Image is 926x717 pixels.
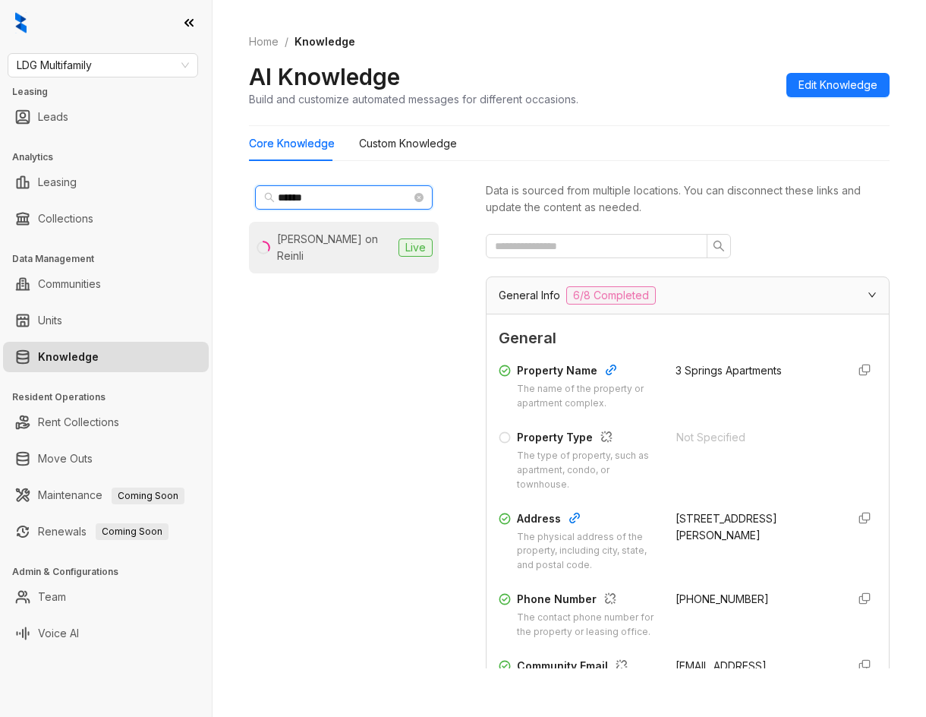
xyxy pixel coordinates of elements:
[868,290,877,299] span: expanded
[112,488,184,504] span: Coming Soon
[3,618,209,649] li: Voice AI
[38,204,93,234] a: Collections
[713,240,725,252] span: search
[517,362,657,382] div: Property Name
[294,35,355,48] span: Knowledge
[38,167,77,197] a: Leasing
[566,286,656,305] span: 6/8 Completed
[3,516,209,547] li: Renewals
[676,429,836,446] div: Not Specified
[12,565,212,579] h3: Admin & Configurations
[786,73,890,97] button: Edit Knowledge
[499,287,560,304] span: General Info
[676,364,782,377] span: 3 Springs Apartments
[414,193,424,202] span: close-circle
[12,85,212,99] h3: Leasing
[3,305,209,336] li: Units
[3,342,209,372] li: Knowledge
[38,102,68,132] a: Leads
[38,305,62,336] a: Units
[15,12,27,33] img: logo
[3,444,209,474] li: Move Outs
[676,592,769,605] span: [PHONE_NUMBER]
[487,277,889,314] div: General Info6/8 Completed
[285,33,288,50] li: /
[38,618,79,649] a: Voice AI
[3,582,209,612] li: Team
[264,192,275,203] span: search
[517,382,657,411] div: The name of the property or apartment complex.
[517,530,657,573] div: The physical address of the property, including city, state, and postal code.
[12,390,212,404] h3: Resident Operations
[3,102,209,132] li: Leads
[12,150,212,164] h3: Analytics
[676,659,767,689] span: [EMAIL_ADDRESS][DOMAIN_NAME]
[517,510,657,530] div: Address
[499,327,877,350] span: General
[38,342,99,372] a: Knowledge
[3,480,209,510] li: Maintenance
[676,510,834,544] div: [STREET_ADDRESS][PERSON_NAME]
[3,269,209,299] li: Communities
[798,77,877,93] span: Edit Knowledge
[517,429,658,449] div: Property Type
[517,449,658,492] div: The type of property, such as apartment, condo, or townhouse.
[3,204,209,234] li: Collections
[249,135,335,152] div: Core Knowledge
[38,516,169,547] a: RenewalsComing Soon
[359,135,457,152] div: Custom Knowledge
[3,167,209,197] li: Leasing
[486,182,890,216] div: Data is sourced from multiple locations. You can disconnect these links and update the content as...
[38,444,93,474] a: Move Outs
[17,54,189,77] span: LDG Multifamily
[398,238,433,257] span: Live
[246,33,282,50] a: Home
[517,658,657,678] div: Community Email
[96,523,169,540] span: Coming Soon
[38,407,119,437] a: Rent Collections
[277,231,392,264] div: [PERSON_NAME] on Reinli
[249,91,578,107] div: Build and customize automated messages for different occasions.
[517,611,657,640] div: The contact phone number for the property or leasing office.
[38,269,101,299] a: Communities
[38,582,66,612] a: Team
[12,252,212,266] h3: Data Management
[249,62,400,91] h2: AI Knowledge
[517,591,657,611] div: Phone Number
[3,407,209,437] li: Rent Collections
